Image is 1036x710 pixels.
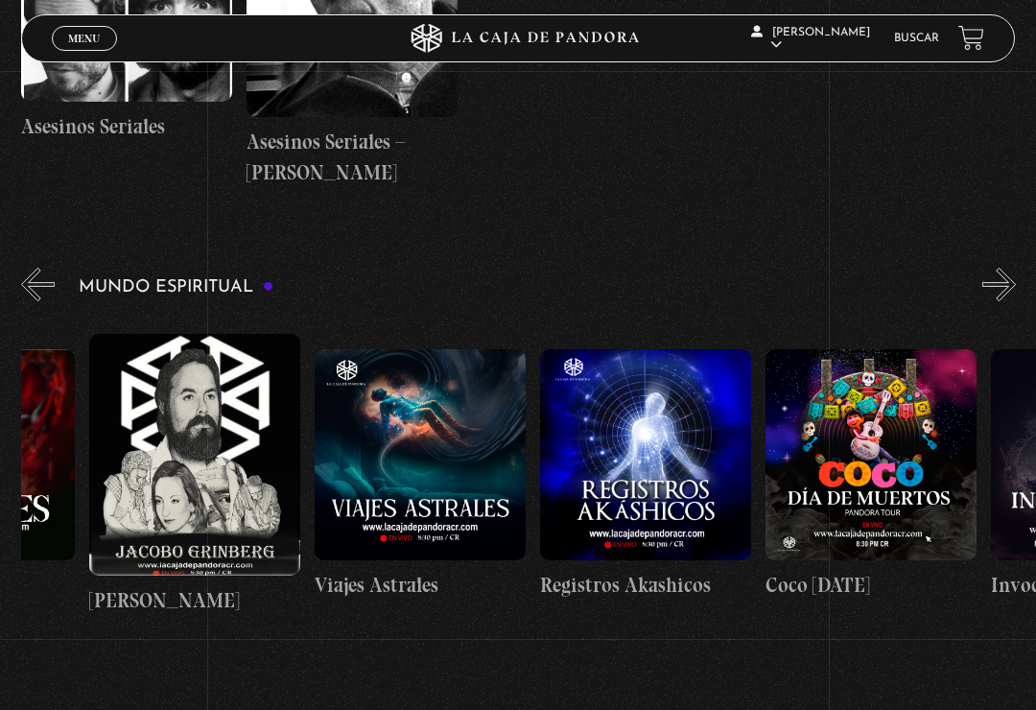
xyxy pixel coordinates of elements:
[958,25,984,51] a: View your shopping cart
[315,316,526,632] a: Viajes Astrales
[68,33,100,44] span: Menu
[894,33,939,44] a: Buscar
[89,316,300,632] a: [PERSON_NAME]
[21,268,55,301] button: Previous
[315,570,526,601] h4: Viajes Astrales
[982,268,1016,301] button: Next
[540,570,751,601] h4: Registros Akashicos
[765,570,977,601] h4: Coco [DATE]
[247,127,458,187] h4: Asesinos Seriales – [PERSON_NAME]
[62,49,107,62] span: Cerrar
[79,278,274,296] h3: Mundo Espiritual
[540,316,751,632] a: Registros Akashicos
[765,316,977,632] a: Coco [DATE]
[89,585,300,616] h4: [PERSON_NAME]
[751,27,870,51] span: [PERSON_NAME]
[21,111,232,142] h4: Asesinos Seriales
